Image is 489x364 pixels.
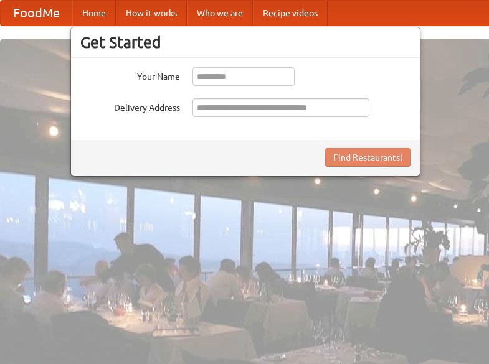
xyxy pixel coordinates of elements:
[72,1,116,26] a: Home
[80,33,411,52] h3: Get Started
[1,1,72,26] a: FoodMe
[80,67,180,83] label: Your Name
[116,1,187,26] a: How it works
[253,1,328,26] a: Recipe videos
[325,148,411,167] button: Find Restaurants!
[80,98,180,114] label: Delivery Address
[187,1,253,26] a: Who we are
